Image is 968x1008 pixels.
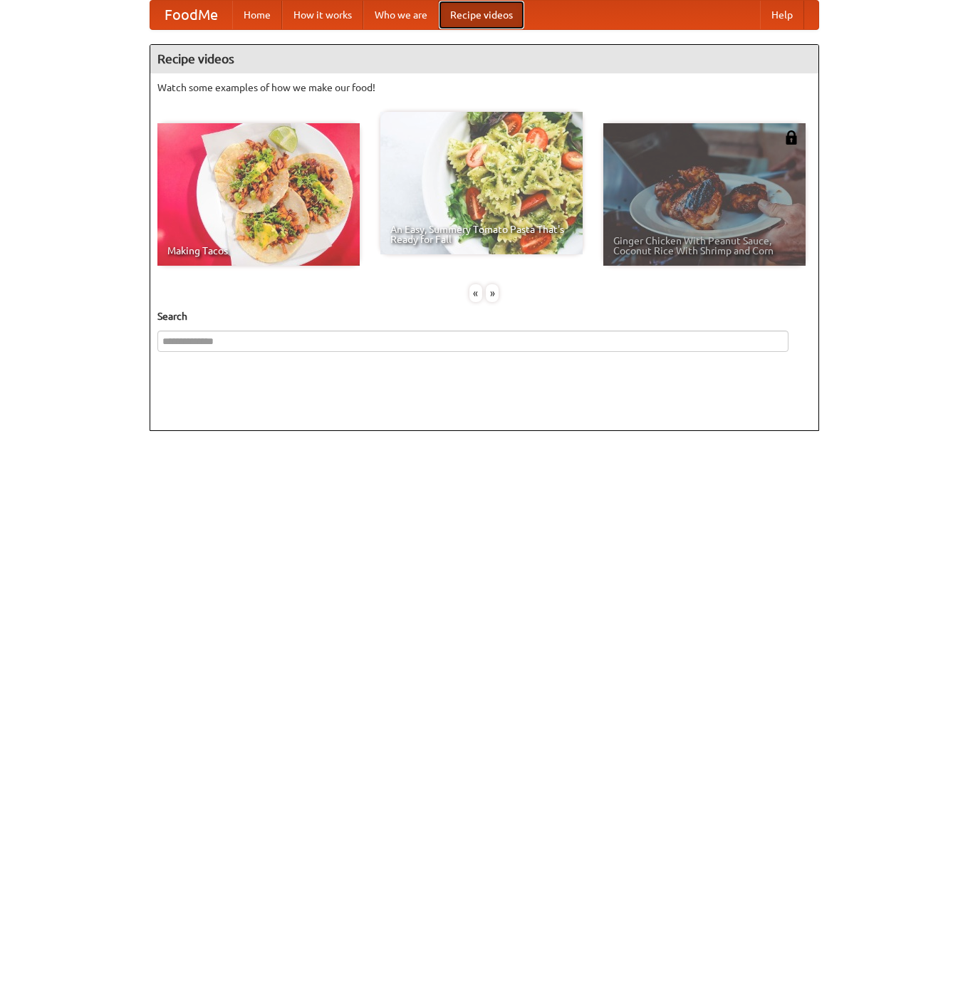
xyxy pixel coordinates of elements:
a: Help [760,1,804,29]
h5: Search [157,309,811,323]
a: An Easy, Summery Tomato Pasta That's Ready for Fall [380,112,583,254]
a: Recipe videos [439,1,524,29]
div: « [469,284,482,302]
a: Home [232,1,282,29]
a: FoodMe [150,1,232,29]
a: Making Tacos [157,123,360,266]
h4: Recipe videos [150,45,818,73]
p: Watch some examples of how we make our food! [157,80,811,95]
a: Who we are [363,1,439,29]
a: How it works [282,1,363,29]
div: » [486,284,499,302]
span: Making Tacos [167,246,350,256]
img: 483408.png [784,130,798,145]
span: An Easy, Summery Tomato Pasta That's Ready for Fall [390,224,573,244]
